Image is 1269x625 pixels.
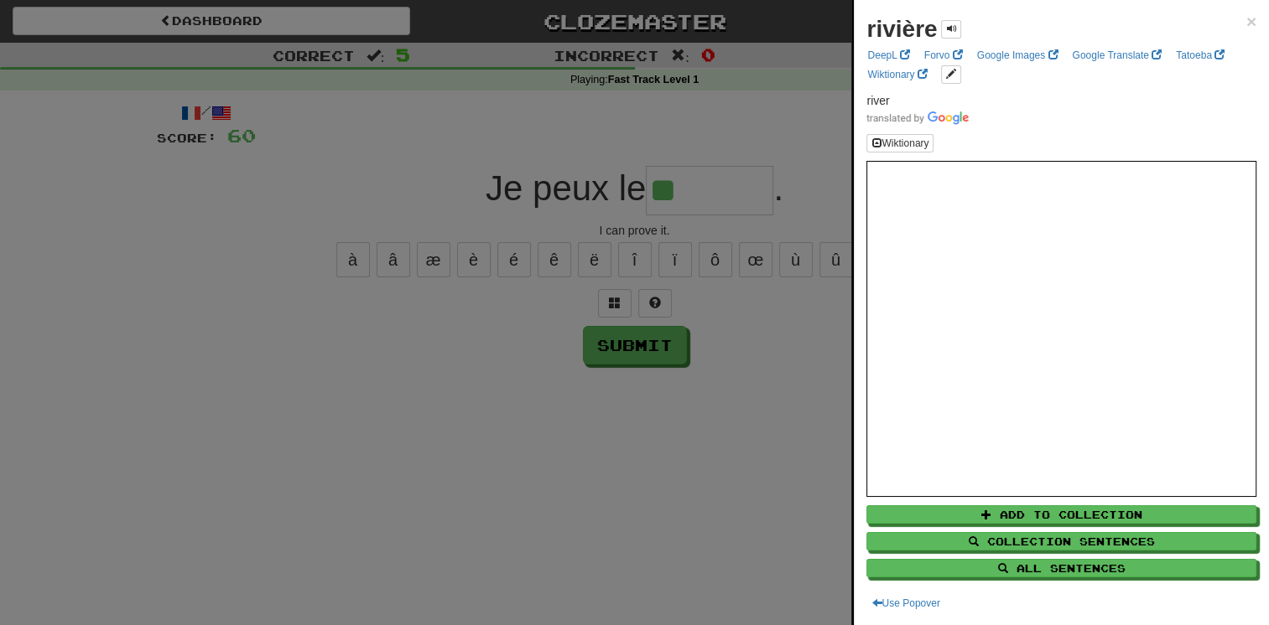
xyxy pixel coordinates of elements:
[866,16,937,42] strong: rivière
[866,134,934,152] button: Wiktionary
[866,111,969,125] img: Color short
[866,594,944,612] button: Use Popover
[866,559,1256,577] button: All Sentences
[941,65,961,84] button: edit links
[862,46,914,65] a: DeepL
[866,532,1256,550] button: Collection Sentences
[1246,13,1256,30] button: Close
[1246,12,1256,31] span: ×
[1171,46,1230,65] a: Tatoeba
[919,46,968,65] a: Forvo
[866,505,1256,524] button: Add to Collection
[972,46,1064,65] a: Google Images
[862,65,932,84] a: Wiktionary
[1067,46,1167,65] a: Google Translate
[866,94,889,107] span: river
